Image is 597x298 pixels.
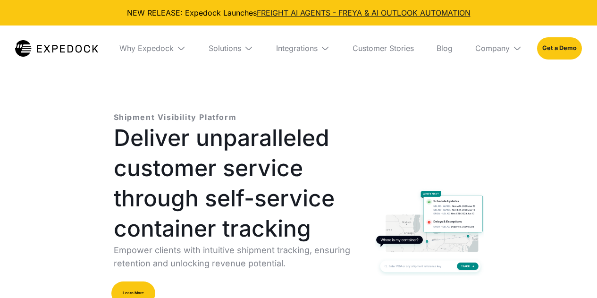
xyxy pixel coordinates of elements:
[114,111,237,123] p: Shipment Visibility Platform
[257,8,471,17] a: FREIGHT AI AGENTS - FREYA & AI OUTLOOK AUTOMATION
[345,26,421,71] a: Customer Stories
[475,43,510,53] div: Company
[119,43,174,53] div: Why Expedock
[276,43,318,53] div: Integrations
[8,8,589,18] div: NEW RELEASE: Expedock Launches
[209,43,241,53] div: Solutions
[114,244,360,270] p: Empower clients with intuitive shipment tracking, ensuring retention and unlocking revenue potent...
[537,37,582,59] a: Get a Demo
[429,26,460,71] a: Blog
[114,123,360,244] h1: Deliver unparalleled customer service through self-service container tracking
